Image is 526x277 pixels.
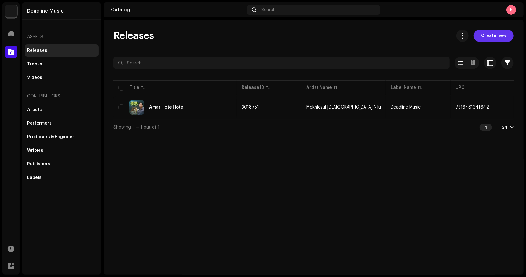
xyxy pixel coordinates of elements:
div: Release ID [242,85,264,91]
div: Title [129,85,139,91]
div: Writers [27,148,43,153]
span: Mokhlesul Islam Nilu [306,105,381,110]
div: Videos [27,75,42,80]
re-m-nav-item: Artists [25,104,99,116]
div: Tracks [27,62,42,67]
span: 7316481341642 [455,105,489,110]
div: Catalog [111,7,244,12]
div: Labels [27,175,42,180]
re-a-nav-header: Contributors [25,89,99,104]
span: Create new [481,30,506,42]
div: Label Name [391,85,416,91]
re-m-nav-item: Labels [25,172,99,184]
div: Mokhlesul [DEMOGRAPHIC_DATA] Nilu [306,105,381,110]
div: Publishers [27,162,50,167]
img: 2d79fb13-ccd5-4f3b-be4f-3f1ec816aac0 [129,100,144,115]
div: Amar Hote Hote [149,105,183,110]
span: Deadline Music [391,105,421,110]
button: Create new [474,30,514,42]
span: Releases [113,30,154,42]
re-m-nav-item: Producers & Engineers [25,131,99,143]
div: Performers [27,121,52,126]
div: 24 [502,125,508,130]
re-a-nav-header: Assets [25,30,99,44]
div: 1 [480,124,492,131]
div: Releases [27,48,47,53]
div: Artist Name [306,85,332,91]
re-m-nav-item: Videos [25,72,99,84]
re-m-nav-item: Releases [25,44,99,57]
span: Showing 1 — 1 out of 1 [113,125,160,130]
div: R [506,5,516,15]
span: Search [261,7,275,12]
re-m-nav-item: Publishers [25,158,99,170]
span: 3018751 [242,105,259,110]
re-m-nav-item: Performers [25,117,99,130]
re-m-nav-item: Writers [25,144,99,157]
div: Artists [27,107,42,112]
img: 71b606cd-cf1a-4591-9c5c-2aa0cd6267be [5,5,17,17]
div: Producers & Engineers [27,134,77,139]
input: Search [113,57,450,69]
re-m-nav-item: Tracks [25,58,99,70]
